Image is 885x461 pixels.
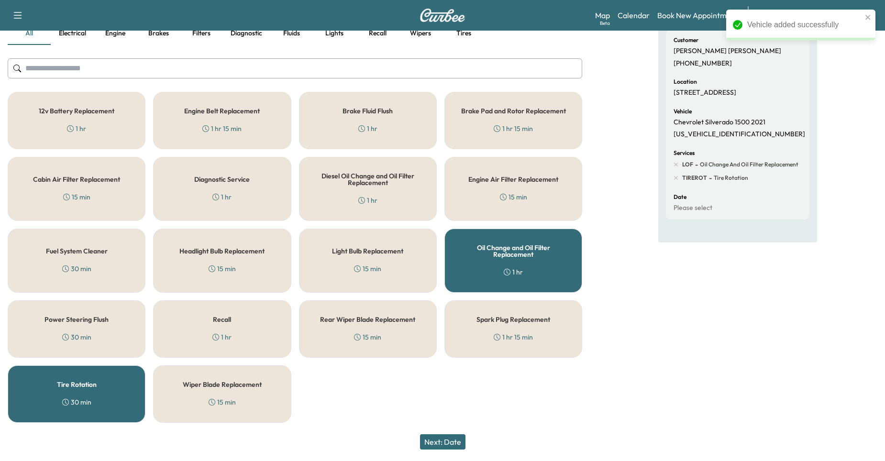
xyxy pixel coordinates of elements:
div: 15 min [209,264,236,274]
p: [US_VEHICLE_IDENTIFICATION_NUMBER] [674,130,805,139]
h6: Date [674,194,686,200]
div: 30 min [62,332,91,342]
button: all [8,22,51,45]
div: Beta [600,20,610,27]
button: Fluids [270,22,313,45]
h5: Diesel Oil Change and Oil Filter Replacement [315,173,421,186]
span: TIREROT [682,174,707,182]
h5: Engine Belt Replacement [184,108,260,114]
button: Brakes [137,22,180,45]
div: 15 min [354,332,381,342]
h5: Cabin Air Filter Replacement [33,176,120,183]
h5: Tire Rotation [57,381,97,388]
p: [PHONE_NUMBER] [674,59,732,68]
div: 15 min [63,192,90,202]
div: 1 hr 15 min [494,124,533,133]
span: - [707,173,712,183]
div: 15 min [354,264,381,274]
h5: Wiper Blade Replacement [183,381,262,388]
h6: Services [674,150,695,156]
button: Recall [356,22,399,45]
p: [STREET_ADDRESS] [674,88,736,97]
div: 1 hr 15 min [494,332,533,342]
h5: Recall [213,316,231,323]
div: 1 hr [212,332,232,342]
button: Engine [94,22,137,45]
span: LOF [682,161,693,168]
h5: Fuel System Cleaner [46,248,108,254]
button: Tires [442,22,485,45]
span: Oil Change and Oil Filter Replacement [698,161,798,168]
img: Curbee Logo [420,9,465,22]
button: Next: Date [420,434,465,450]
button: Wipers [399,22,442,45]
h5: Spark Plug Replacement [476,316,550,323]
div: basic tabs example [8,22,582,45]
h5: Power Steering Flush [44,316,109,323]
div: 1 hr [212,192,232,202]
span: - [693,160,698,169]
p: Please select [674,204,712,212]
h5: 12v Battery Replacement [39,108,114,114]
button: Diagnostic [223,22,270,45]
a: MapBeta [595,10,610,21]
div: 1 hr 15 min [202,124,242,133]
div: 1 hr [67,124,86,133]
h6: Vehicle [674,109,692,114]
div: 1 hr [504,267,523,277]
button: Electrical [51,22,94,45]
h5: Headlight Bulb Replacement [179,248,265,254]
h5: Oil Change and Oil Filter Replacement [460,244,566,258]
div: 30 min [62,397,91,407]
h5: Rear Wiper Blade Replacement [320,316,415,323]
h5: Engine Air Filter Replacement [468,176,558,183]
p: [PERSON_NAME] [PERSON_NAME] [674,47,781,55]
div: 30 min [62,264,91,274]
p: Chevrolet Silverado 1500 2021 [674,118,765,127]
a: Book New Appointment [657,10,738,21]
div: 15 min [500,192,527,202]
h5: Light Bulb Replacement [332,248,403,254]
div: Vehicle added successfully [747,19,862,31]
div: 1 hr [358,124,377,133]
h6: Location [674,79,697,85]
div: 15 min [209,397,236,407]
span: Tire Rotation [712,174,748,182]
div: 1 hr [358,196,377,205]
h5: Brake Pad and Rotor Replacement [461,108,566,114]
h5: Diagnostic Service [194,176,250,183]
h6: Customer [674,37,698,43]
button: close [865,13,872,21]
button: Filters [180,22,223,45]
h5: Brake Fluid Flush [343,108,393,114]
button: Lights [313,22,356,45]
a: Calendar [618,10,650,21]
